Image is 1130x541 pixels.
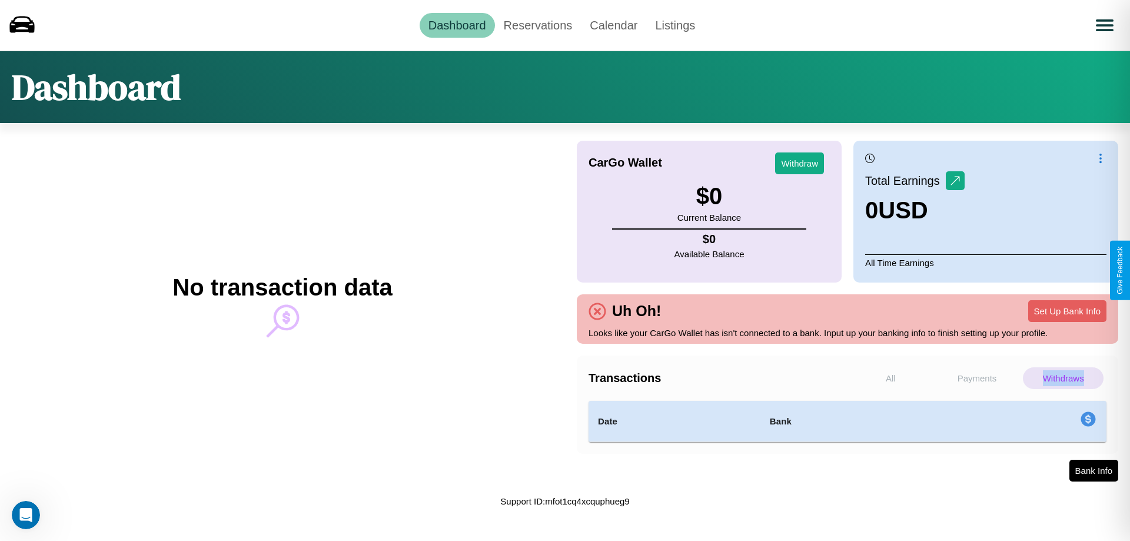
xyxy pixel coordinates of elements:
[775,152,824,174] button: Withdraw
[677,210,741,225] p: Current Balance
[12,501,40,529] iframe: Intercom live chat
[589,325,1106,341] p: Looks like your CarGo Wallet has isn't connected to a bank. Input up your banking info to finish ...
[581,13,646,38] a: Calendar
[1088,9,1121,42] button: Open menu
[677,183,741,210] h3: $ 0
[865,170,946,191] p: Total Earnings
[606,303,667,320] h4: Uh Oh!
[589,156,662,170] h4: CarGo Wallet
[850,367,931,389] p: All
[770,414,933,429] h4: Bank
[420,13,495,38] a: Dashboard
[865,197,965,224] h3: 0 USD
[1028,300,1106,322] button: Set Up Bank Info
[937,367,1018,389] p: Payments
[598,414,751,429] h4: Date
[500,493,629,509] p: Support ID: mfot1cq4xcquphueg9
[865,254,1106,271] p: All Time Earnings
[1023,367,1104,389] p: Withdraws
[646,13,704,38] a: Listings
[674,246,745,262] p: Available Balance
[172,274,392,301] h2: No transaction data
[1116,247,1124,294] div: Give Feedback
[589,401,1106,442] table: simple table
[589,371,847,385] h4: Transactions
[1069,460,1118,482] button: Bank Info
[674,233,745,246] h4: $ 0
[495,13,581,38] a: Reservations
[12,63,181,111] h1: Dashboard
